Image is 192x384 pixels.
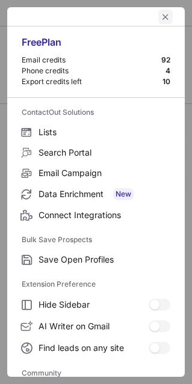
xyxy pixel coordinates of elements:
label: Connect Integrations [7,205,185,225]
label: Email Campaign [7,163,185,183]
label: Hide Sidebar [7,294,185,315]
label: Find leads on any site [7,337,185,359]
label: Save Open Profiles [7,249,185,270]
button: right-button [19,11,31,23]
span: Lists [39,127,170,138]
span: AI Writer on Gmail [39,321,149,332]
div: Phone credits [22,66,166,76]
div: Email credits [22,55,161,65]
label: Data Enrichment New [7,183,185,205]
div: Free Plan [22,36,170,55]
span: Hide Sidebar [39,299,149,310]
span: Connect Integrations [39,210,170,221]
div: 10 [163,77,170,87]
label: Bulk Save Prospects [22,230,170,249]
label: Lists [7,122,185,142]
label: AI Writer on Gmail [7,315,185,337]
label: Community [22,364,170,383]
div: 4 [166,66,170,76]
label: Search Portal [7,142,185,163]
span: Find leads on any site [39,343,149,353]
div: 92 [161,55,170,65]
div: Export credits left [22,77,163,87]
span: New [113,188,134,200]
span: Search Portal [39,147,170,158]
label: ContactOut Solutions [22,103,170,122]
label: Extension Preference [22,275,170,294]
span: Email Campaign [39,168,170,178]
span: Data Enrichment [39,188,170,200]
span: Save Open Profiles [39,254,170,265]
button: left-button [158,10,173,24]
